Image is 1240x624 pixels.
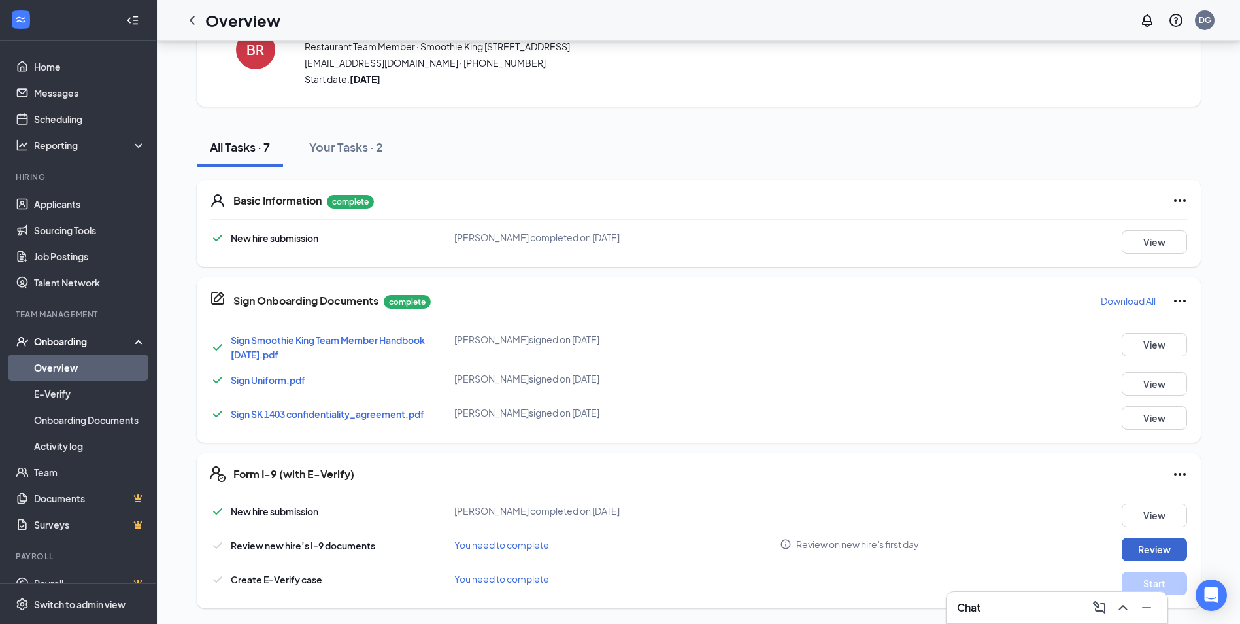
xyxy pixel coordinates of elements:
svg: WorkstreamLogo [14,13,27,26]
button: Minimize [1136,597,1157,618]
svg: ChevronUp [1115,600,1131,615]
svg: CompanyDocumentIcon [210,290,226,306]
svg: ChevronLeft [184,12,200,28]
div: DG [1199,14,1211,26]
p: complete [384,295,431,309]
h1: Overview [205,9,280,31]
div: Switch to admin view [34,598,126,611]
span: Start date: [305,73,1030,86]
a: Sign SK 1403 confidentiality_agreement.pdf [231,408,424,420]
span: Restaurant Team Member · Smoothie King [STREET_ADDRESS] [305,40,1030,53]
button: Download All [1100,290,1156,311]
div: Hiring [16,171,143,182]
div: [PERSON_NAME] signed on [DATE] [454,333,780,346]
svg: Checkmark [210,339,226,355]
h5: Sign Onboarding Documents [233,294,378,308]
a: Sourcing Tools [34,217,146,243]
svg: Minimize [1139,600,1154,615]
svg: FormI9EVerifyIcon [210,466,226,482]
a: Talent Network [34,269,146,296]
button: Review [1122,538,1187,561]
svg: Ellipses [1172,293,1188,309]
a: Applicants [34,191,146,217]
button: BR [223,13,288,86]
a: PayrollCrown [34,570,146,597]
div: Onboarding [34,335,135,348]
div: [PERSON_NAME] signed on [DATE] [454,406,780,419]
a: Activity log [34,433,146,459]
svg: User [210,193,226,209]
h4: BR [246,45,264,54]
h5: Form I-9 (with E-Verify) [233,467,354,481]
button: View [1122,406,1187,430]
button: ComposeMessage [1089,597,1110,618]
span: New hire submission [231,232,318,244]
a: Sign Smoothie King Team Member Handbook [DATE].pdf [231,334,425,360]
div: [PERSON_NAME] signed on [DATE] [454,372,780,385]
a: Team [34,459,146,485]
svg: Notifications [1139,12,1155,28]
span: You need to complete [454,539,549,551]
span: [PERSON_NAME] completed on [DATE] [454,505,620,517]
a: Overview [34,355,146,381]
svg: Settings [16,598,29,611]
a: Job Postings [34,243,146,269]
a: Messages [34,80,146,106]
a: Onboarding Documents [34,407,146,433]
svg: Checkmark [210,538,226,553]
div: Reporting [34,139,146,152]
svg: Info [780,538,792,550]
div: All Tasks · 7 [210,139,270,155]
a: Home [34,54,146,80]
span: Review new hire’s I-9 documents [231,540,375,551]
svg: Checkmark [210,572,226,587]
svg: Checkmark [210,230,226,246]
div: Open Intercom Messenger [1196,580,1227,611]
button: Start [1122,572,1187,595]
p: Download All [1101,294,1156,307]
button: View [1122,504,1187,527]
a: DocumentsCrown [34,485,146,511]
span: Review on new hire's first day [796,538,919,551]
a: Scheduling [34,106,146,132]
svg: Checkmark [210,406,226,422]
div: Team Management [16,309,143,320]
svg: QuestionInfo [1168,12,1184,28]
svg: ComposeMessage [1092,600,1107,615]
svg: Ellipses [1172,466,1188,482]
svg: Analysis [16,139,29,152]
button: View [1122,372,1187,396]
span: New hire submission [231,506,318,517]
svg: Collapse [126,14,139,27]
span: [PERSON_NAME] completed on [DATE] [454,232,620,243]
div: Your Tasks · 2 [309,139,383,155]
span: You need to complete [454,573,549,585]
button: ChevronUp [1113,597,1133,618]
span: Create E-Verify case [231,574,322,585]
svg: Checkmark [210,504,226,519]
button: View [1122,333,1187,356]
h3: Chat [957,600,980,615]
button: View [1122,230,1187,254]
a: E-Verify [34,381,146,407]
h5: Basic Information [233,194,322,208]
strong: [DATE] [350,73,380,85]
div: Payroll [16,551,143,562]
a: SurveysCrown [34,511,146,538]
svg: Checkmark [210,372,226,388]
a: Sign Uniform.pdf [231,374,305,386]
span: [EMAIL_ADDRESS][DOMAIN_NAME] · [PHONE_NUMBER] [305,56,1030,69]
svg: Ellipses [1172,193,1188,209]
p: complete [327,195,374,209]
svg: UserCheck [16,335,29,348]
